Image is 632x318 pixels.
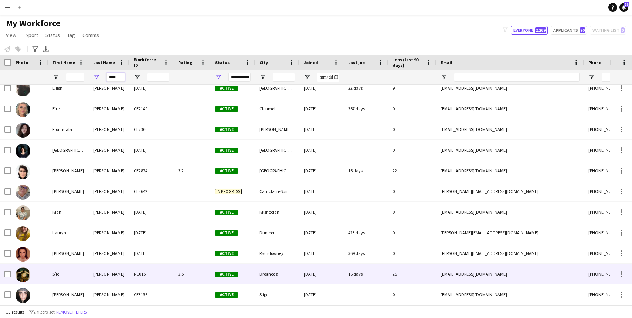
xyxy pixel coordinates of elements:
[436,160,584,181] div: [EMAIL_ADDRESS][DOMAIN_NAME]
[89,78,129,98] div: [PERSON_NAME]
[24,32,38,38] span: Export
[344,98,388,119] div: 367 days
[89,140,129,160] div: [PERSON_NAME]
[55,308,88,316] button: Remove filters
[129,78,174,98] div: [DATE]
[388,119,436,139] div: 0
[255,160,299,181] div: [GEOGRAPHIC_DATA]
[52,60,75,65] span: First Name
[255,284,299,305] div: Sligo
[89,119,129,139] div: [PERSON_NAME]
[436,264,584,284] div: [EMAIL_ADDRESS][DOMAIN_NAME]
[299,140,344,160] div: [DATE]
[535,27,546,33] span: 2,269
[299,98,344,119] div: [DATE]
[215,148,238,153] span: Active
[436,140,584,160] div: [EMAIL_ADDRESS][DOMAIN_NAME]
[344,243,388,263] div: 369 days
[79,30,102,40] a: Comms
[16,82,30,96] img: Eilish Ryan
[21,30,41,40] a: Export
[215,127,238,132] span: Active
[48,284,89,305] div: [PERSON_NAME]
[255,119,299,139] div: [PERSON_NAME]
[16,144,30,158] img: India Ryan
[388,181,436,201] div: 0
[48,181,89,201] div: [PERSON_NAME]
[48,264,89,284] div: Síle
[299,119,344,139] div: [DATE]
[436,222,584,243] div: [PERSON_NAME][EMAIL_ADDRESS][DOMAIN_NAME]
[273,73,295,82] input: City Filter Input
[6,32,16,38] span: View
[93,74,100,80] button: Open Filter Menu
[255,181,299,201] div: Carrick-on-Suir
[129,284,174,305] div: CE3136
[215,189,242,194] span: In progress
[45,32,60,38] span: Status
[299,284,344,305] div: [DATE]
[16,60,28,65] span: Photo
[147,73,169,82] input: Workforce ID Filter Input
[16,226,30,241] img: Lauryn Ryan
[259,74,266,80] button: Open Filter Menu
[436,98,584,119] div: [EMAIL_ADDRESS][DOMAIN_NAME]
[436,78,584,98] div: [EMAIL_ADDRESS][DOMAIN_NAME]
[580,27,585,33] span: 90
[129,98,174,119] div: CE2149
[299,243,344,263] div: [DATE]
[255,222,299,243] div: Dunleer
[64,30,78,40] a: Tag
[89,202,129,222] div: [PERSON_NAME]
[344,78,388,98] div: 22 days
[16,205,30,220] img: Kiah Ryan
[129,264,174,284] div: NE015
[129,243,174,263] div: [DATE]
[16,102,30,117] img: Éire Ryan
[441,60,452,65] span: Email
[551,26,587,35] button: Applicants90
[215,168,238,174] span: Active
[48,140,89,160] div: [GEOGRAPHIC_DATA]
[48,222,89,243] div: Lauryn
[388,140,436,160] div: 0
[624,2,629,7] span: 38
[388,160,436,181] div: 22
[348,60,365,65] span: Last job
[215,251,238,256] span: Active
[129,119,174,139] div: CE2360
[304,74,310,80] button: Open Filter Menu
[388,78,436,98] div: 9
[134,57,160,68] span: Workforce ID
[441,74,447,80] button: Open Filter Menu
[134,74,140,80] button: Open Filter Menu
[255,264,299,284] div: Drogheda
[129,140,174,160] div: [DATE]
[129,222,174,243] div: [DATE]
[31,45,40,53] app-action-btn: Advanced filters
[393,57,423,68] span: Jobs (last 90 days)
[388,202,436,222] div: 0
[299,222,344,243] div: [DATE]
[41,45,50,53] app-action-btn: Export XLSX
[82,32,99,38] span: Comms
[16,123,30,138] img: Fionnuala Ryan
[89,160,129,181] div: [PERSON_NAME]
[89,98,129,119] div: [PERSON_NAME]
[48,243,89,263] div: [PERSON_NAME]
[304,60,318,65] span: Joined
[619,3,628,12] a: 38
[43,30,63,40] a: Status
[34,309,55,315] span: 2 filters set
[215,292,238,298] span: Active
[436,243,584,263] div: [PERSON_NAME][EMAIL_ADDRESS][DOMAIN_NAME]
[588,60,601,65] span: Phone
[129,160,174,181] div: CE2874
[16,247,30,262] img: Shauna Ryan
[255,78,299,98] div: [GEOGRAPHIC_DATA] 12
[89,264,129,284] div: [PERSON_NAME]
[388,98,436,119] div: 0
[255,243,299,263] div: Rathdowney
[174,264,211,284] div: 2.5
[344,160,388,181] div: 16 days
